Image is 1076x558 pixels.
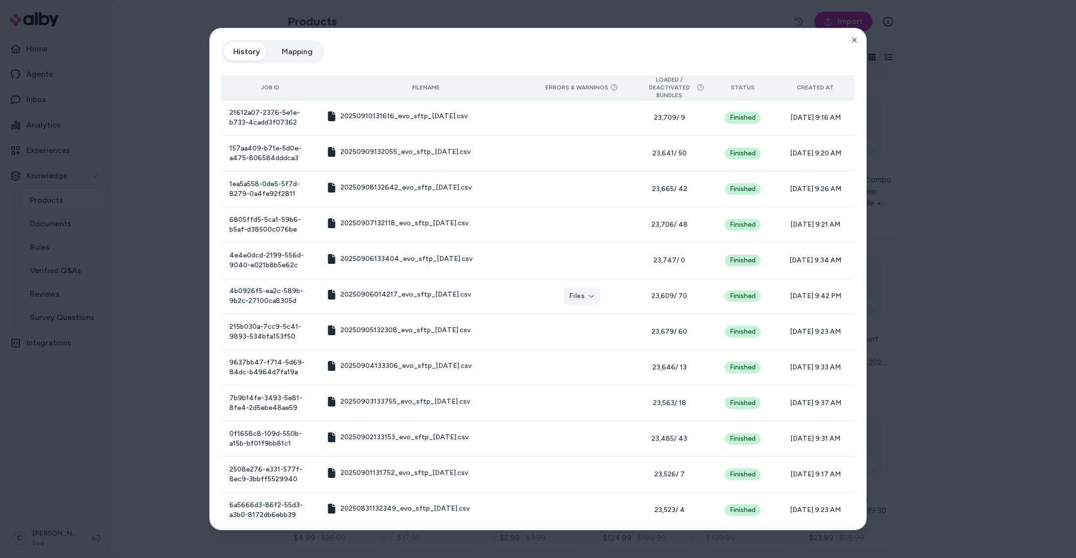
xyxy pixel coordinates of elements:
[785,84,847,91] div: Created At
[327,504,470,514] button: 20250831132349_evo_sftp_[DATE].csv
[222,172,319,207] td: 1ea5a558-0de5-5f7d-8279-0a4fe92f2811
[327,111,468,121] button: 20250910131616_evo_sftp_[DATE].csv
[340,254,472,264] span: 20250906133404_evo_sftp_[DATE].csv
[785,291,847,301] span: [DATE] 9:42 PM
[785,256,847,265] span: [DATE] 9:34 AM
[638,470,700,479] span: 23,526 / 7
[340,325,471,335] span: 20250905132308_evo_sftp_[DATE].csv
[725,504,761,516] div: Finished
[638,434,700,444] span: 23,485 / 43
[222,314,319,350] td: 215b030a-7cc9-5c41-9893-534bfa153f50
[222,386,319,421] td: 7b9b14fe-3493-5e81-8fe4-2d5ebe48ae59
[340,504,470,514] span: 20250831132349_evo_sftp_[DATE].csv
[638,327,700,337] span: 23,679 / 60
[340,468,468,478] span: 20250901131752_evo_sftp_[DATE].csv
[638,505,700,515] span: 23,523 / 4
[222,136,319,172] td: 157aa409-b71e-5d0e-a475-806584dddca3
[638,76,700,99] button: Loaded / Deactivated Bundles
[327,468,468,478] button: 20250901131752_evo_sftp_[DATE].csv
[638,220,700,230] span: 23,706 / 48
[785,327,847,337] span: [DATE] 9:23 AM
[222,100,319,136] td: 21612a07-2376-5e1e-b733-4cadd3f07362
[725,112,761,124] div: Finished
[638,256,700,265] span: 23,747 / 0
[222,279,319,314] td: 4b0926f5-ea2c-589b-9b2c-27100ca8305d
[222,493,319,528] td: 6a5666d3-86f2-55d3-a3b0-8172db6ebb39
[785,398,847,408] span: [DATE] 9:37 AM
[725,397,761,409] div: Finished
[725,290,761,302] div: Finished
[327,397,470,407] button: 20250903133755_evo_sftp_[DATE].csv
[272,42,322,62] button: Mapping
[327,254,472,264] button: 20250906133404_evo_sftp_[DATE].csv
[340,147,471,157] span: 20250909132055_evo_sftp_[DATE].csv
[340,397,470,407] span: 20250903133755_evo_sftp_[DATE].csv
[725,469,761,480] div: Finished
[785,505,847,515] span: [DATE] 9:23 AM
[638,398,700,408] span: 23,563 / 18
[340,290,471,300] span: 20250906014217_evo_sftp_[DATE].csv
[327,218,469,228] button: 20250907132118_evo_sftp_[DATE].csv
[725,255,761,266] div: Finished
[222,457,319,493] td: 2508e276-e331-577f-8ec9-3bbff5529940
[340,218,469,228] span: 20250907132118_evo_sftp_[DATE].csv
[224,42,270,62] button: History
[785,220,847,230] span: [DATE] 9:21 AM
[340,361,471,371] span: 20250904133306_evo_sftp_[DATE].csv
[725,183,761,195] div: Finished
[638,113,700,123] span: 23,709 / 9
[638,291,700,301] span: 23,609 / 70
[340,432,469,442] span: 20250902133153_evo_sftp_[DATE].csv
[785,113,847,123] span: [DATE] 9:16 AM
[725,219,761,231] div: Finished
[725,362,761,373] div: Finished
[327,361,471,371] button: 20250904133306_evo_sftp_[DATE].csv
[638,149,700,158] span: 23,641 / 50
[229,84,311,91] div: Job ID
[222,350,319,386] td: 9637bb47-f714-5d69-84dc-b4964d7fa19a
[327,147,471,157] button: 20250909132055_evo_sftp_[DATE].csv
[327,325,471,335] button: 20250905132308_evo_sftp_[DATE].csv
[785,434,847,444] span: [DATE] 9:31 AM
[340,183,471,193] span: 20250908132642_evo_sftp_[DATE].csv
[638,184,700,194] span: 23,665 / 42
[785,470,847,479] span: [DATE] 9:17 AM
[545,84,618,91] button: Errors & Warnings
[222,243,319,279] td: 4e4e0dcd-2199-556d-9040-e021b8b5e62c
[327,432,469,442] button: 20250902133153_evo_sftp_[DATE].csv
[638,363,700,372] span: 23,646 / 13
[327,84,525,91] div: Filename
[725,433,761,445] div: Finished
[340,111,468,121] span: 20250910131616_evo_sftp_[DATE].csv
[785,149,847,158] span: [DATE] 9:20 AM
[725,148,761,159] div: Finished
[785,363,847,372] span: [DATE] 9:33 AM
[327,290,471,300] button: 20250906014217_evo_sftp_[DATE].csv
[327,183,471,193] button: 20250908132642_evo_sftp_[DATE].csv
[563,287,600,305] button: Files
[222,207,319,243] td: 6805ffd5-5ca1-59b6-b5af-d38500c076be
[785,184,847,194] span: [DATE] 9:26 AM
[716,84,768,91] div: Status
[222,421,319,457] td: 0f1658c8-109d-550b-a15b-bf01f9bb81c1
[725,326,761,338] div: Finished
